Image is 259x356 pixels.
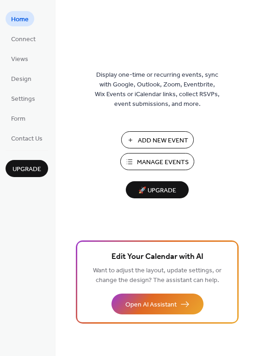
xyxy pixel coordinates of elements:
[121,131,194,148] button: Add New Event
[12,165,41,174] span: Upgrade
[6,91,41,106] a: Settings
[6,160,48,177] button: Upgrade
[6,130,48,146] a: Contact Us
[11,94,35,104] span: Settings
[6,110,31,126] a: Form
[95,70,220,109] span: Display one-time or recurring events, sync with Google, Outlook, Zoom, Eventbrite, Wix Events or ...
[11,55,28,64] span: Views
[120,153,194,170] button: Manage Events
[6,51,34,66] a: Views
[93,264,222,287] span: Want to adjust the layout, update settings, or change the design? The assistant can help.
[138,136,188,146] span: Add New Event
[11,114,25,124] span: Form
[6,11,34,26] a: Home
[126,181,189,198] button: 🚀 Upgrade
[11,15,29,25] span: Home
[11,35,36,44] span: Connect
[11,134,43,144] span: Contact Us
[6,71,37,86] a: Design
[11,74,31,84] span: Design
[131,184,183,197] span: 🚀 Upgrade
[6,31,41,46] a: Connect
[111,294,203,314] button: Open AI Assistant
[137,158,189,167] span: Manage Events
[125,300,177,310] span: Open AI Assistant
[111,251,203,264] span: Edit Your Calendar with AI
